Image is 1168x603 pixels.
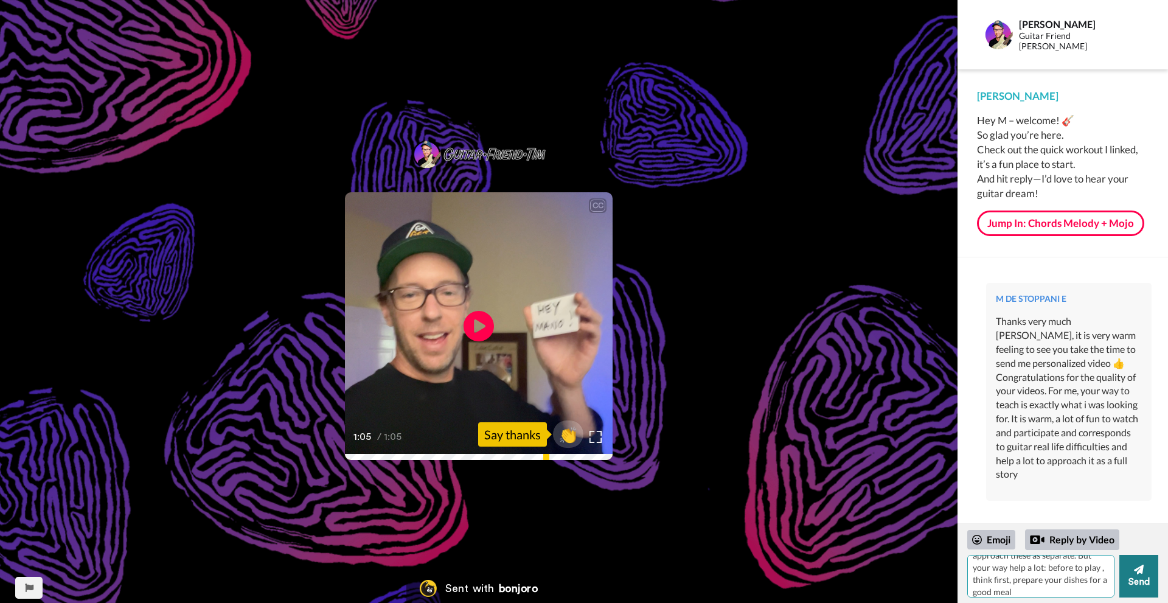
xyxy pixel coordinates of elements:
[1019,18,1135,30] div: [PERSON_NAME]
[1025,529,1119,550] div: Reply by Video
[420,580,437,597] img: Bonjoro Logo
[996,293,1142,305] div: M DE STOPPANI E
[353,430,375,444] span: 1:05
[589,431,602,443] img: Full screen
[967,530,1015,549] div: Emoji
[590,200,605,212] div: CC
[445,583,494,594] div: Sent with
[478,422,547,447] div: Say thanks
[1119,555,1158,598] button: Send
[412,140,546,169] img: 4168c7b9-a503-4c5a-8793-033c06aa830e
[967,555,1114,598] textarea: My target is simple: share fun with family with good rythms, get clues for how to navigate betwee...
[406,574,551,603] a: Bonjoro LogoSent withbonjoro
[553,420,583,448] button: 👏
[977,89,1149,103] div: [PERSON_NAME]
[984,20,1013,49] img: Profile Image
[553,425,583,444] span: 👏
[499,583,538,594] div: bonjoro
[377,430,381,444] span: /
[996,315,1142,481] div: Thanks very much [PERSON_NAME], it is very warm feeling to see you take the time to send me perso...
[384,430,405,444] span: 1:05
[977,113,1149,201] div: Hey M – welcome! 🎸 So glad you’re here. Check out the quick workout I linked, it’s a fun place to...
[977,211,1144,236] a: Jump In: Chords Melody + Mojo
[1019,31,1135,52] div: Guitar Friend [PERSON_NAME]
[1030,532,1045,547] div: Reply by Video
